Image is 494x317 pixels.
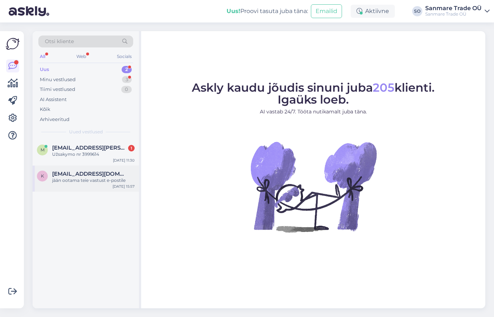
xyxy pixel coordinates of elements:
[248,121,379,252] img: No Chat active
[425,11,482,17] div: Sanmare Trade OÜ
[52,171,127,177] span: kadakarp@apotheka.ee
[40,96,67,103] div: AI Assistent
[351,5,395,18] div: Aktiivne
[412,6,422,16] div: SO
[192,108,435,116] p: AI vastab 24/7. Tööta nutikamalt juba täna.
[128,145,135,151] div: 1
[69,129,103,135] span: Uued vestlused
[373,80,394,95] span: 205
[40,116,69,123] div: Arhiveeritud
[6,37,20,51] img: Askly Logo
[40,106,50,113] div: Kõik
[122,66,132,73] div: 2
[52,145,127,151] span: mazeike.gerda@gmail.com
[122,76,132,83] div: 3
[311,4,342,18] button: Emailid
[425,5,482,11] div: Sanmare Trade OÜ
[40,86,75,93] div: Tiimi vestlused
[52,177,135,184] div: jään ootama teie vastust e-postile
[40,66,49,73] div: Uus
[52,151,135,158] div: Užsakymo nr 3999614
[41,173,44,179] span: k
[425,5,490,17] a: Sanmare Trade OÜSanmare Trade OÜ
[121,86,132,93] div: 0
[113,158,135,163] div: [DATE] 11:30
[75,52,88,61] div: Web
[227,7,308,16] div: Proovi tasuta juba täna:
[45,38,74,45] span: Otsi kliente
[192,80,435,107] span: Askly kaudu jõudis sinuni juba klienti. Igaüks loeb.
[40,76,76,83] div: Minu vestlused
[115,52,133,61] div: Socials
[38,52,47,61] div: All
[113,184,135,189] div: [DATE] 15:57
[227,8,240,14] b: Uus!
[41,147,45,153] span: m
